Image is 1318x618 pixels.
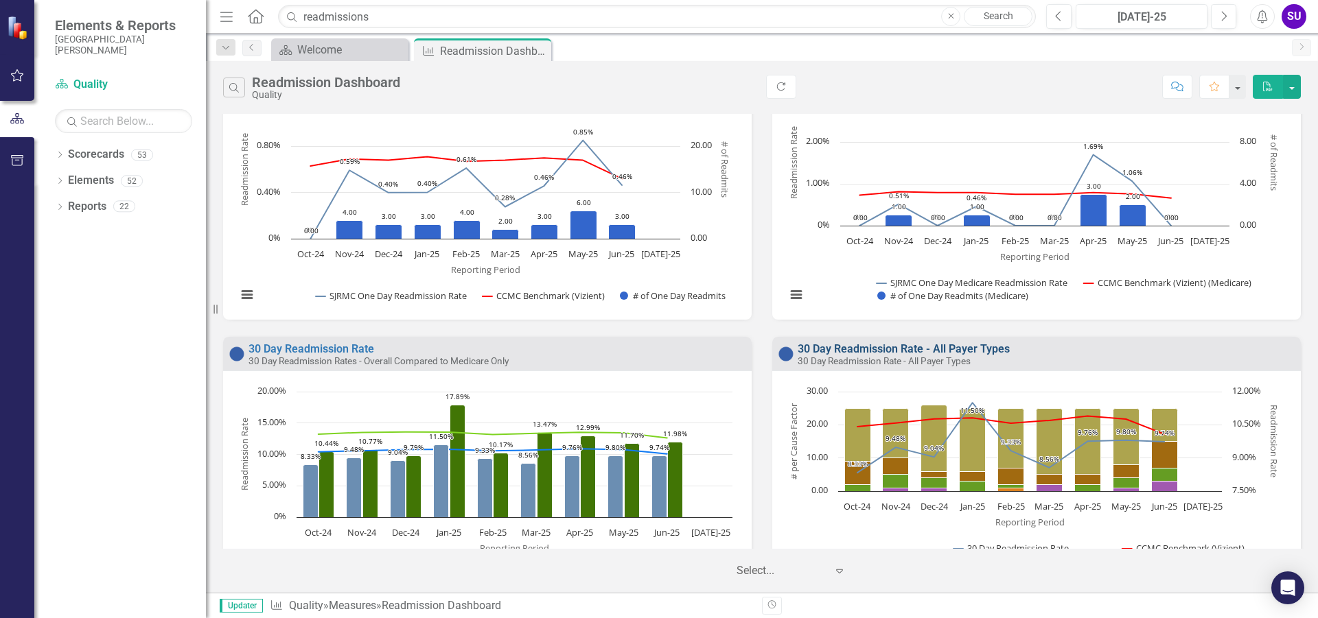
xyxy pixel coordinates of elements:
[998,468,1024,484] path: Feb-25, 5. Non-Adherence to Treatment Plan.
[576,423,600,432] text: 12.99%
[257,416,286,428] text: 15.00%
[562,442,582,452] text: 9.76%
[960,405,984,415] text: 11.50%
[1040,235,1069,247] text: Mar-25
[406,455,421,517] path: Dec-24, 9.79381443. SJRMC 30 Day Readmission Rate (Medicare).
[1155,428,1175,438] text: 9.74%
[818,218,830,230] text: 0%
[229,346,245,362] img: No Information
[641,248,680,260] text: [DATE]-25
[960,471,986,481] path: Jan-25, 3. Non-Adherence to Treatment Plan.
[1152,441,1178,468] path: Jun-25, 8. Non-Adherence to Treatment Plan.
[806,134,830,147] text: 2.00%
[1001,437,1021,447] text: 9.33%
[964,215,991,226] path: Jan-25, 1. # of One Day Readmits (Medicare).
[335,248,365,260] text: Nov-24
[121,175,143,187] div: 52
[55,77,192,93] a: Quality
[845,392,1204,475] g: Exacerbation of Disease, series 3 of 7. Bar series with 10 bars. Y axis, # per Cause Factor.
[1282,4,1306,29] button: SU
[921,500,949,512] text: Dec-24
[964,7,1032,26] a: Search
[649,442,669,452] text: 9.74%
[995,516,1065,528] text: Reporting Period
[798,342,1010,355] a: 30 Day Readmission Rate - All Payer Types
[1232,384,1261,396] text: 12.00%
[478,458,493,517] path: Feb-25, 9.32721713. SJRMC 30 Day Readmission Rate.
[252,75,400,90] div: Readmission Dashboard
[1009,213,1024,222] text: 0.00
[483,289,605,302] button: Show CCMC Benchmark (Vizient)
[1111,500,1141,512] text: May-25
[7,15,31,39] img: ClearPoint Strategy
[608,455,623,517] path: May-25, 9.80113636. SJRMC 30 Day Readmission Rate.
[1083,141,1103,151] text: 1.69%
[491,248,520,260] text: Mar-25
[581,436,596,517] path: Apr-25, 12.99435028. SJRMC 30 Day Readmission Rate (Medicare).
[886,433,905,443] text: 9.48%
[1075,408,1101,474] path: Apr-25, 20. Exacerbation of Disease.
[1039,454,1059,464] text: 8.56%
[1037,408,1063,474] path: Mar-25, 20. Exacerbation of Disease.
[620,289,727,302] button: Show # of One Day Readmits
[494,453,509,517] path: Feb-25, 10.16949153. SJRMC 30 Day Readmission Rate (Medicare).
[415,224,441,239] path: Jan-25, 3. # of One Day Readmits.
[316,429,670,440] g: CCMC Benchmark (Vizient) (Medicare), series 4 of 4. Line with 10 data points.
[960,408,986,471] path: Jan-25, 19. Exacerbation of Disease.
[257,447,286,460] text: 10.00%
[962,235,988,247] text: Jan-25
[489,440,513,449] text: 10.17%
[663,429,687,438] text: 11.98%
[931,213,945,222] text: 0.00
[924,235,952,247] text: Dec-24
[653,526,680,538] text: Jun-25
[303,464,319,517] path: Oct-24, 8.33333333. SJRMC 30 Day Readmission Rate.
[268,231,281,243] text: 0%
[1074,500,1101,512] text: Apr-25
[807,384,828,396] text: 30.00
[238,418,251,490] text: Readmission Rate
[1078,427,1098,437] text: 9.76%
[889,191,909,200] text: 0.51%
[924,443,944,453] text: 9.04%
[456,154,476,164] text: 0.61%
[275,41,405,58] a: Welcome
[1037,484,1063,491] path: Mar-25, 2. Complication of Surgery.
[248,355,509,366] small: 30 Day Readmission Rates - Overall Compared to Medicare Only
[787,403,800,479] text: # per Cause Factor
[1152,408,1178,441] path: Jun-25, 10. Exacerbation of Disease.
[230,93,739,316] svg: Interactive chart
[960,481,986,491] path: Jan-25, 3. Unrelated to First Admission.
[55,109,192,133] input: Search Below...
[450,405,465,517] path: Jan-25, 17.88990826. SJRMC 30 Day Readmission Rate (Medicare).
[230,385,745,608] div: Chart. Highcharts interactive chart.
[1164,213,1179,222] text: 0.00
[1232,417,1261,429] text: 10.50%
[998,484,1024,488] path: Feb-25, 1. Unrelated to First Admission.
[363,449,378,517] path: Nov-24, 10.76923077. SJRMC 30 Day Readmission Rate (Medicare).
[297,248,325,260] text: Oct-24
[921,405,947,471] path: Dec-24, 20. Exacerbation of Disease.
[807,417,828,429] text: 20.00
[68,199,106,215] a: Reports
[55,34,192,56] small: [GEOGRAPHIC_DATA][PERSON_NAME]
[691,231,707,243] text: 0.00
[1232,484,1256,496] text: 7.50%
[1151,500,1177,512] text: Jun-25
[605,442,625,452] text: 9.80%
[779,93,1294,316] div: Chart. Highcharts interactive chart.
[845,408,871,461] path: Oct-24, 16. Exacerbation of Disease.
[375,224,402,239] path: Dec-24, 3. # of One Day Readmits.
[1113,408,1140,464] path: May-25, 17. Exacerbation of Disease.
[779,93,1288,316] svg: Interactive chart
[921,477,947,488] path: Dec-24, 3. Unrelated to First Admission.
[304,226,319,235] text: 0.00
[1122,542,1245,554] button: Show CCMC Benchmark (Vizient)
[997,500,1025,512] text: Feb-25
[691,139,712,151] text: 20.00
[238,285,257,305] button: View chart menu, Chart
[877,276,1070,289] button: Show SJRMC One Day Medicare Readmission Rate
[1190,235,1229,247] text: [DATE]-25
[248,342,374,355] a: 30 Day Readmission Rate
